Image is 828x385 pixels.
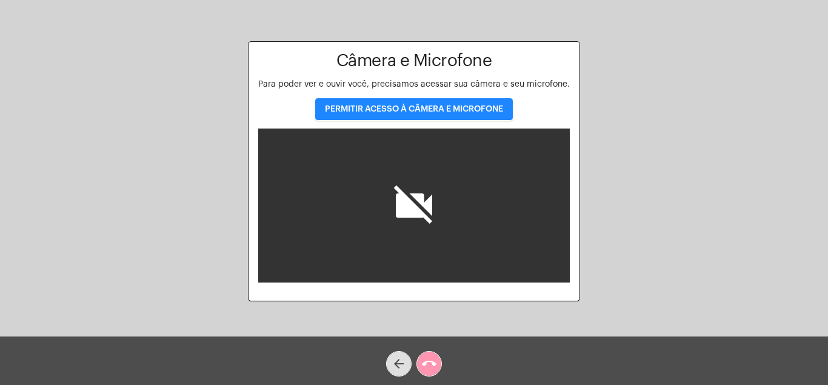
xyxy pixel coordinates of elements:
i: videocam_off [390,181,438,230]
mat-icon: call_end [422,357,436,371]
span: Para poder ver e ouvir você, precisamos acessar sua câmera e seu microfone. [258,80,570,89]
button: PERMITIR ACESSO À CÂMERA E MICROFONE [315,98,513,120]
mat-icon: arrow_back [392,357,406,371]
h1: Câmera e Microfone [258,52,570,70]
span: PERMITIR ACESSO À CÂMERA E MICROFONE [325,105,503,113]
